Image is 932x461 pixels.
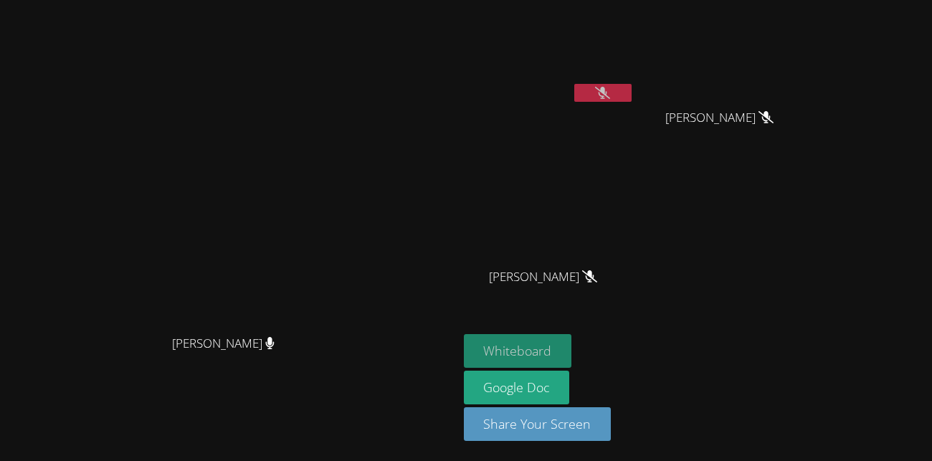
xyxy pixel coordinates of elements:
[464,334,572,368] button: Whiteboard
[665,108,774,128] span: [PERSON_NAME]
[489,267,597,287] span: [PERSON_NAME]
[172,333,275,354] span: [PERSON_NAME]
[464,371,570,404] a: Google Doc
[464,407,612,441] button: Share Your Screen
